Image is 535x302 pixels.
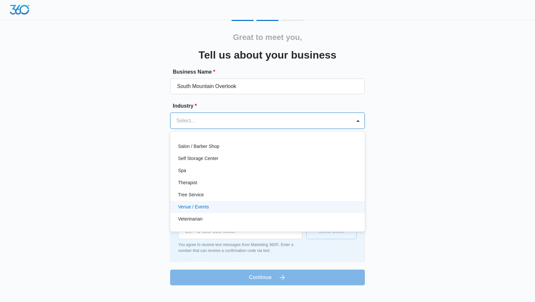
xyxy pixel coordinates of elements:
[178,143,219,150] p: Salon / Barber Shop
[178,179,197,186] p: Therapist
[173,68,367,76] label: Business Name
[170,79,365,94] input: e.g. Jane's Plumbing
[233,31,302,43] h2: Great to meet you,
[178,167,186,174] p: Spa
[199,47,337,63] h3: Tell us about your business
[173,102,367,110] label: Industry
[178,204,209,210] p: Venue / Events
[178,191,204,198] p: Tree Service
[178,155,218,162] p: Self Storage Center
[178,242,302,254] p: You agree to receive text messages from Marketing 360®. Enter a number that can receive a confirm...
[178,216,203,222] p: Veterinarian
